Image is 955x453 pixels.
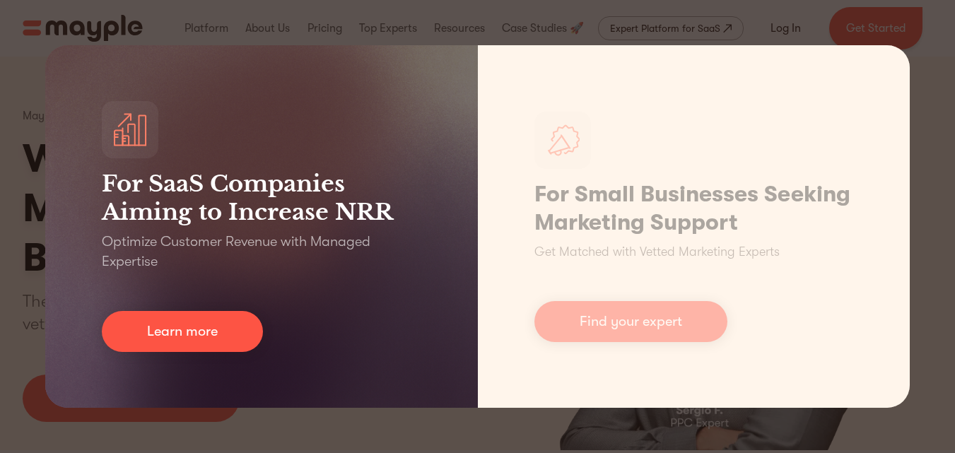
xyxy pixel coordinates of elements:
[102,311,263,352] a: Learn more
[534,301,727,342] a: Find your expert
[534,242,780,261] p: Get Matched with Vetted Marketing Experts
[102,232,421,271] p: Optimize Customer Revenue with Managed Expertise
[102,170,421,226] h3: For SaaS Companies Aiming to Increase NRR
[534,180,854,237] h1: For Small Businesses Seeking Marketing Support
